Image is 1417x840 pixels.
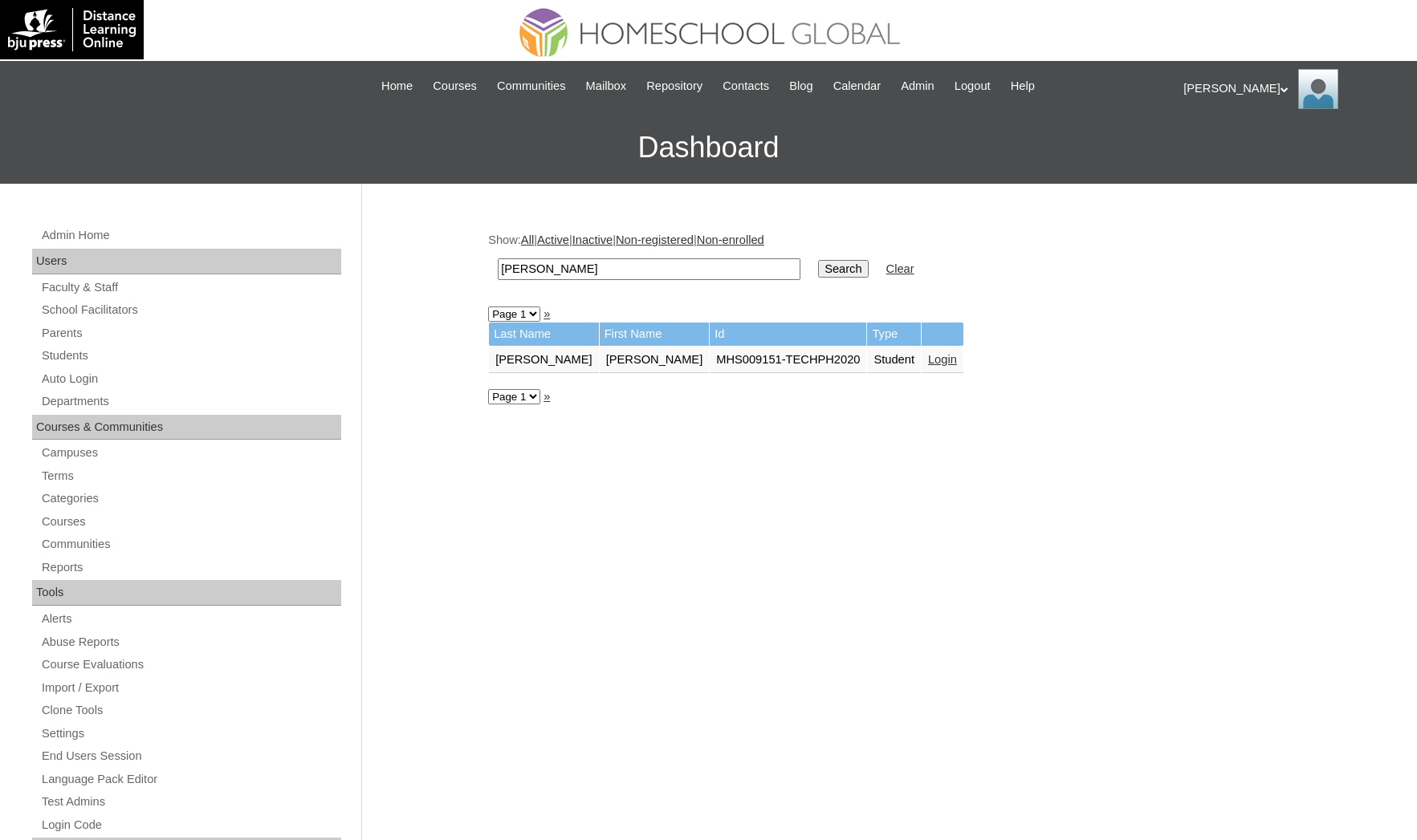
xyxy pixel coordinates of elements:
div: Show: | | | | [488,232,1283,289]
a: » [544,390,550,403]
a: Contacts [715,77,777,95]
a: Terms [40,466,341,486]
td: [PERSON_NAME] [600,347,710,374]
a: Calendar [825,77,889,95]
div: Users [32,249,341,274]
a: Clear [886,262,914,275]
a: Repository [638,77,711,95]
img: Ariane Ebuen [1298,69,1338,109]
a: Communities [489,77,574,95]
a: Non-registered [616,233,694,246]
a: Clone Tools [40,700,341,720]
a: Test Admins [40,792,341,812]
a: Inactive [572,233,613,246]
span: Calendar [833,77,881,95]
a: Mailbox [578,77,635,95]
div: [PERSON_NAME] [1183,69,1401,109]
a: Settings [40,724,341,744]
span: Logout [955,77,991,95]
a: Home [373,77,421,95]
span: Admin [901,77,934,95]
a: Categories [40,489,341,509]
td: MHS009151-TECHPH2020 [710,347,866,374]
a: Alerts [40,609,341,629]
span: Mailbox [586,77,627,95]
td: Student [867,347,921,374]
a: Login [928,353,957,366]
a: Blog [781,77,820,95]
a: Reports [40,558,341,578]
a: » [544,307,550,320]
a: Language Pack Editor [40,769,341,789]
a: Course Evaluations [40,655,341,675]
h3: Dashboard [8,112,1409,184]
a: Help [1003,77,1043,95]
span: Communities [497,77,566,95]
a: Students [40,346,341,366]
a: All [521,233,534,246]
input: Search [498,258,800,280]
div: Tools [32,580,341,606]
a: Parents [40,323,341,343]
td: First Name [600,323,710,346]
a: Communities [40,534,341,554]
a: Admin Home [40,225,341,246]
a: School Facilitators [40,300,341,320]
img: logo-white.png [8,8,136,51]
a: End Users Session [40,746,341,766]
a: Logout [947,77,999,95]
a: Departments [40,392,341,412]
span: Repository [646,77,702,95]
td: [PERSON_NAME] [489,347,599,374]
td: Type [867,323,921,346]
span: Home [381,77,413,95]
td: Last Name [489,323,599,346]
a: Faculty & Staff [40,278,341,298]
a: Courses [40,512,341,532]
span: Blog [789,77,812,95]
a: Courses [425,77,485,95]
span: Contacts [723,77,769,95]
a: Auto Login [40,369,341,389]
a: Import / Export [40,678,341,698]
a: Non-enrolled [697,233,764,246]
span: Help [1011,77,1035,95]
div: Courses & Communities [32,415,341,440]
a: Login Code [40,815,341,835]
a: Admin [893,77,943,95]
a: Abuse Reports [40,632,341,652]
input: Search [818,260,868,278]
td: Id [710,323,866,346]
span: Courses [433,77,477,95]
a: Campuses [40,443,341,463]
a: Active [537,233,569,246]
